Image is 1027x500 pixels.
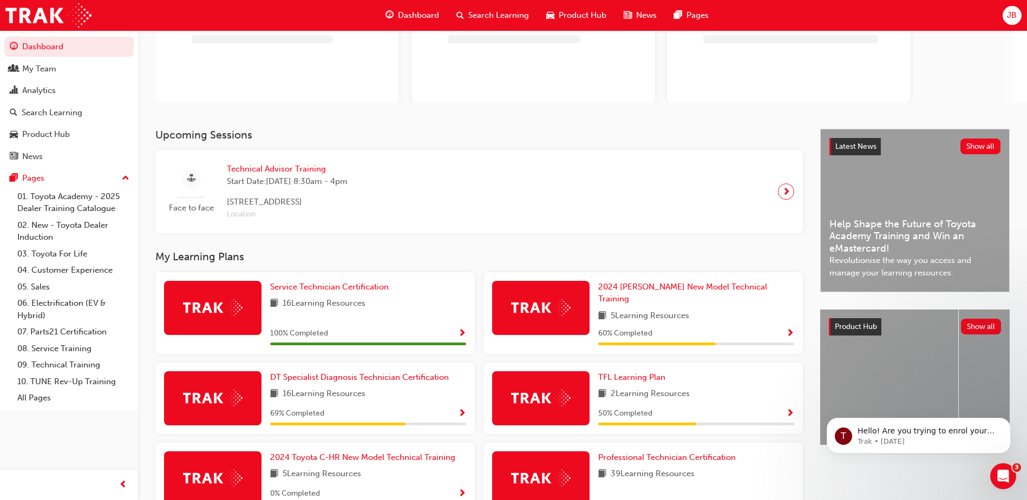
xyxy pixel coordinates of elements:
[13,217,134,246] a: 02. New - Toyota Dealer Induction
[456,9,464,22] span: search-icon
[270,387,278,401] span: book-icon
[1012,463,1021,472] span: 3
[786,327,794,340] button: Show Progress
[458,409,466,419] span: Show Progress
[270,451,460,464] a: 2024 Toyota C-HR New Model Technical Training
[674,9,682,22] span: pages-icon
[4,168,134,188] button: Pages
[786,407,794,420] button: Show Progress
[13,295,134,324] a: 06. Electrification (EV & Hybrid)
[377,4,448,27] a: guage-iconDashboard
[13,262,134,279] a: 04. Customer Experience
[270,282,389,292] span: Service Technician Certification
[448,4,538,27] a: search-iconSearch Learning
[270,371,453,384] a: DT Specialist Diagnosis Technician Certification
[22,84,56,97] div: Analytics
[835,142,876,151] span: Latest News
[829,218,1000,255] span: Help Shape the Future of Toyota Academy Training and Win an eMastercard!
[270,468,278,481] span: book-icon
[810,395,1027,471] iframe: Intercom notifications message
[598,327,652,340] span: 60 % Completed
[164,202,218,214] span: Face to face
[5,3,91,28] a: Trak
[686,9,709,22] span: Pages
[829,138,1000,155] a: Latest NewsShow all
[835,322,877,331] span: Product Hub
[990,463,1016,489] iframe: Intercom live chat
[598,281,794,305] a: 2024 [PERSON_NAME] New Model Technical Training
[270,407,324,420] span: 69 % Completed
[511,470,571,486] img: Trak
[227,208,348,221] span: Location
[598,387,606,401] span: book-icon
[22,128,70,141] div: Product Hub
[4,147,134,167] a: News
[1003,6,1022,25] button: JB
[10,130,18,140] span: car-icon
[385,9,394,22] span: guage-icon
[119,478,127,492] span: prev-icon
[598,310,606,323] span: book-icon
[786,329,794,339] span: Show Progress
[270,372,449,382] span: DT Specialist Diagnosis Technician Certification
[270,327,328,340] span: 100 % Completed
[13,246,134,262] a: 03. Toyota For Life
[10,108,17,118] span: search-icon
[122,172,129,186] span: up-icon
[283,297,365,311] span: 16 Learning Resources
[227,163,348,175] span: Technical Advisor Training
[183,470,243,486] img: Trak
[155,129,803,141] h3: Upcoming Sessions
[538,4,615,27] a: car-iconProduct Hub
[4,103,134,123] a: Search Learning
[611,310,689,323] span: 5 Learning Resources
[665,4,717,27] a: pages-iconPages
[611,387,690,401] span: 2 Learning Resources
[511,390,571,406] img: Trak
[559,9,606,22] span: Product Hub
[183,299,243,316] img: Trak
[546,9,554,22] span: car-icon
[511,299,571,316] img: Trak
[270,452,455,462] span: 2024 Toyota C-HR New Model Technical Training
[786,409,794,419] span: Show Progress
[624,9,632,22] span: news-icon
[283,387,365,401] span: 16 Learning Resources
[636,9,657,22] span: News
[4,37,134,57] a: Dashboard
[598,372,665,382] span: TFL Learning Plan
[13,279,134,295] a: 05. Sales
[270,297,278,311] span: book-icon
[13,324,134,340] a: 07. Parts21 Certification
[10,86,18,96] span: chart-icon
[187,172,195,186] span: sessionType_FACE_TO_FACE-icon
[829,318,1001,335] a: Product HubShow all
[398,9,439,22] span: Dashboard
[4,124,134,144] a: Product Hub
[22,107,82,119] div: Search Learning
[13,357,134,373] a: 09. Technical Training
[10,64,18,74] span: people-icon
[270,488,320,500] span: 0 % Completed
[598,468,606,481] span: book-icon
[10,174,18,183] span: pages-icon
[782,184,790,199] span: next-icon
[820,310,958,445] a: 4x4 and Towing
[22,150,43,163] div: News
[155,251,803,263] h3: My Learning Plans
[598,282,767,304] span: 2024 [PERSON_NAME] New Model Technical Training
[10,42,18,52] span: guage-icon
[270,281,393,293] a: Service Technician Certification
[283,468,361,481] span: 5 Learning Resources
[598,451,740,464] a: Professional Technician Certification
[22,63,56,75] div: My Team
[13,390,134,406] a: All Pages
[164,159,794,225] a: Face to faceTechnical Advisor TrainingStart Date:[DATE] 8:30am - 4pm[STREET_ADDRESS]Location
[615,4,665,27] a: news-iconNews
[458,407,466,420] button: Show Progress
[10,152,18,162] span: news-icon
[47,42,187,51] p: Message from Trak, sent 32w ago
